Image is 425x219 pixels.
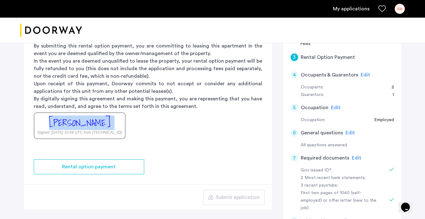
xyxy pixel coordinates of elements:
span: Edit [352,155,361,160]
div: 4 [291,71,298,79]
div: SA [395,4,405,14]
span: Edit [331,105,340,110]
p: Upon receipt of this payment, Doorway commits to not accept or consider any additional applicatio... [34,80,262,95]
div: All questions answered [301,142,394,149]
span: Submit application [216,194,260,201]
span: Rental option payment [62,163,115,171]
div: 6 [291,129,298,137]
h5: General questions [301,129,343,137]
div: 2 [385,84,394,91]
div: 2 Most recent bank statements: [301,174,380,182]
div: 3 [291,53,298,61]
button: button [34,159,144,174]
div: Gov issued ID*: [301,167,380,174]
div: 1 [386,91,394,99]
div: Employed [368,116,394,124]
iframe: chat widget [398,194,419,213]
button: button [203,190,265,205]
p: By submitting this rental option payment, you are committing to leasing this apartment in the eve... [34,42,262,57]
h5: Occupants & Guarantors [301,71,358,79]
span: Edit [361,72,370,77]
h5: Required documents [301,154,349,162]
p: By digitally signing this agreement and making this payment, you are representing that you have r... [34,95,262,110]
a: Cazamio logo [20,19,82,42]
span: Edit [345,130,355,135]
div: Guarantors: [301,91,324,99]
p: In the event you are deemed unqualified to lease the property, your rental option payment will be... [34,57,262,80]
h5: Occupation [301,104,328,111]
div: 5 [291,104,298,111]
div: [PERSON_NAME] [49,116,110,130]
h5: Rental Option Payment [301,53,355,61]
div: Signed: [DATE] 10:49 UTC from [TECHNICAL_ID] [38,130,122,135]
div: Occupants: [301,84,324,91]
a: Favorites [378,5,386,13]
img: logo [20,19,82,42]
a: My application [333,5,369,13]
div: First two pages of 1040 (self-employed) or offer letter (new to the job): [301,189,380,212]
div: 7 [291,154,298,162]
div: 3 recent paystubs: [301,182,380,189]
div: Occupation: [301,116,325,124]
